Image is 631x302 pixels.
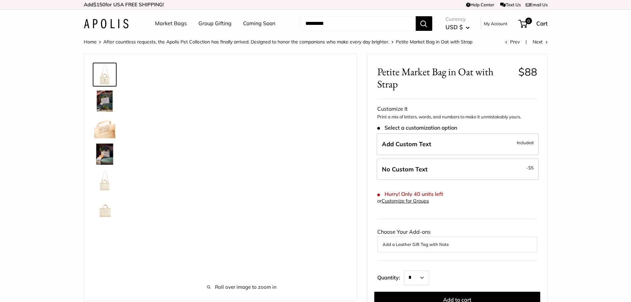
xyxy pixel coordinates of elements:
span: - [526,164,534,172]
a: Petite Market Bag in Oat with Strap [93,195,117,219]
a: Petite Market Bag in Oat with Strap [93,89,117,113]
img: Petite Market Bag in Oat with Strap [94,64,115,85]
span: $88 [518,65,537,78]
div: Choose Your Add-ons [377,227,537,252]
span: Add Custom Text [382,140,431,148]
a: Petite Market Bag in Oat with Strap [93,169,117,193]
img: Petite Market Bag in Oat with Strap [94,170,115,191]
span: Currency [446,15,470,24]
a: Email Us [526,2,548,7]
a: Coming Soon [243,19,275,29]
span: No Custom Text [382,165,428,173]
span: $5 [528,165,534,170]
span: Petite Market Bag in Oat with Strap [396,39,472,45]
a: Group Gifting [198,19,232,29]
p: Print a mix of letters, words, and numbers to make it unmistakably yours. [377,114,537,120]
label: Leave Blank [377,158,539,180]
a: Petite Market Bag in Oat with Strap [93,142,117,166]
a: Help Center [466,2,494,7]
span: Select a customization option [377,125,457,131]
img: Petite Market Bag in Oat with Strap [94,144,115,165]
a: Petite Market Bag in Oat with Strap [93,116,117,140]
a: Next [533,39,548,45]
a: Home [84,39,97,45]
img: Petite Market Bag in Oat with Strap [94,117,115,138]
span: $150 [93,1,105,8]
div: Customize It [377,104,537,114]
span: Petite Market Bag in Oat with Strap [377,66,513,90]
button: Search [416,16,432,31]
span: Hurry! Only 40 units left [377,191,443,197]
span: Included [517,139,534,147]
img: Petite Market Bag in Oat with Strap [94,197,115,218]
a: Petite Market Bag in Oat with Strap [93,63,117,87]
button: USD $ [446,22,470,32]
span: Roll over image to zoom in [137,282,347,292]
nav: Breadcrumb [84,37,472,46]
a: Market Bags [155,19,187,29]
span: 0 [525,18,532,24]
a: 0 Cart [519,18,548,29]
label: Add Custom Text [377,133,539,155]
label: Quantity: [377,269,404,285]
a: Text Us [500,2,520,7]
a: My Account [484,20,507,28]
a: After countless requests, the Apolis Pet Collection has finally arrived. Designed to honor the co... [103,39,389,45]
div: or [377,197,429,206]
img: Apolis [84,19,129,29]
span: Cart [536,20,548,27]
input: Search... [300,16,416,31]
button: Add a Leather Gift Tag with Note [383,240,532,248]
span: USD $ [446,24,463,30]
a: Customize for Groups [382,198,429,204]
a: Prev [505,39,520,45]
img: Petite Market Bag in Oat with Strap [94,91,115,112]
